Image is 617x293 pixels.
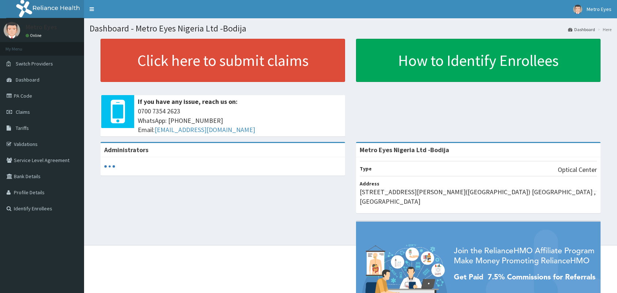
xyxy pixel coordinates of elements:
span: 0700 7354 2623 WhatsApp: [PHONE_NUMBER] Email: [138,106,341,135]
span: Dashboard [16,76,39,83]
img: User Image [4,22,20,38]
img: User Image [573,5,582,14]
strong: Metro Eyes Nigeria Ltd -Bodija [360,146,449,154]
span: Switch Providers [16,60,53,67]
span: Tariffs [16,125,29,131]
p: [STREET_ADDRESS][PERSON_NAME]([GEOGRAPHIC_DATA]) [GEOGRAPHIC_DATA] , [GEOGRAPHIC_DATA] [360,187,597,206]
span: Claims [16,109,30,115]
a: Click here to submit claims [101,39,345,82]
b: If you have any issue, reach us on: [138,97,238,106]
b: Address [360,180,379,187]
p: Optical Center [558,165,597,174]
span: Metro Eyes [587,6,612,12]
b: Type [360,165,372,172]
a: Dashboard [568,26,595,33]
p: Metro Eyes [26,24,57,30]
b: Administrators [104,146,148,154]
h1: Dashboard - Metro Eyes Nigeria Ltd -Bodija [90,24,612,33]
a: [EMAIL_ADDRESS][DOMAIN_NAME] [155,125,255,134]
a: Online [26,33,43,38]
li: Here [596,26,612,33]
a: How to Identify Enrollees [356,39,601,82]
svg: audio-loading [104,161,115,172]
